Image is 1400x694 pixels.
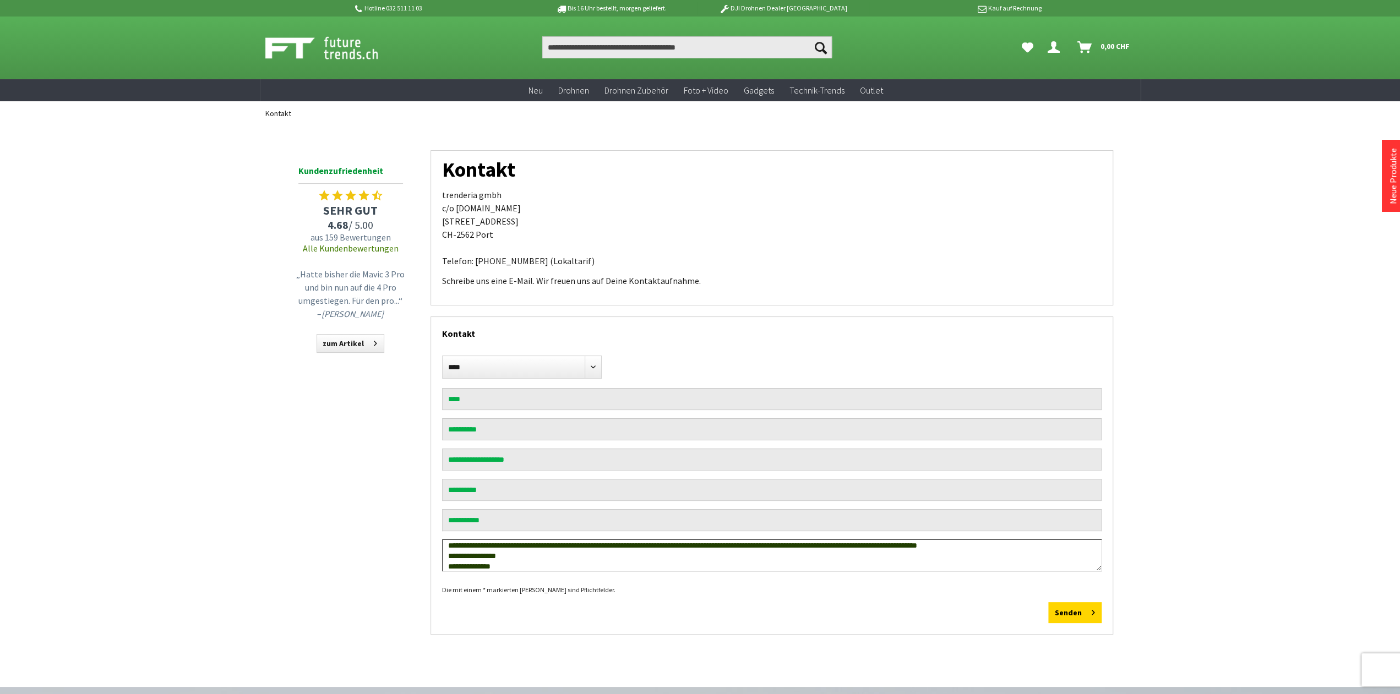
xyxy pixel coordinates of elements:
a: Technik-Trends [782,79,852,102]
span: Drohnen [558,85,589,96]
div: Kontakt [442,317,1102,345]
span: / 5.00 [293,218,408,232]
span: Outlet [860,85,883,96]
span: 4.68 [328,218,348,232]
span: Foto + Video [684,85,728,96]
a: Foto + Video [676,79,736,102]
a: Neu [521,79,551,102]
em: [PERSON_NAME] [322,308,384,319]
p: Schreibe uns eine E-Mail. Wir freuen uns auf Deine Kontaktaufnahme. [442,274,1102,287]
span: Kundenzufriedenheit [298,163,403,184]
p: Kauf auf Rechnung [869,2,1041,15]
span: 0,00 CHF [1101,37,1130,55]
a: Drohnen [551,79,597,102]
a: Drohnen Zubehör [597,79,676,102]
a: Gadgets [736,79,782,102]
span: Gadgets [744,85,774,96]
button: Senden [1048,602,1102,623]
a: Outlet [852,79,891,102]
span: SEHR GUT [293,203,408,218]
a: Alle Kundenbewertungen [303,243,399,254]
span: Drohnen Zubehör [604,85,668,96]
a: Dein Konto [1043,36,1069,58]
img: Shop Futuretrends - zur Startseite wechseln [265,34,402,62]
p: Hotline 032 511 11 03 [353,2,525,15]
span: Technik-Trends [789,85,845,96]
button: Suchen [809,36,832,58]
p: „Hatte bisher die Mavic 3 Pro und bin nun auf die 4 Pro umgestiegen. Für den pro...“ – [296,267,406,320]
span: Neu [529,85,543,96]
a: Neue Produkte [1387,148,1398,204]
a: Kontakt [260,101,297,125]
a: zum Artikel [317,334,384,353]
a: Meine Favoriten [1016,36,1039,58]
a: Warenkorb [1073,36,1135,58]
h1: Kontakt [442,162,1102,177]
p: Bis 16 Uhr bestellt, morgen geliefert. [525,2,697,15]
input: Produkt, Marke, Kategorie, EAN, Artikelnummer… [542,36,832,58]
p: DJI Drohnen Dealer [GEOGRAPHIC_DATA] [697,2,869,15]
div: Die mit einem * markierten [PERSON_NAME] sind Pflichtfelder. [442,583,1102,597]
span: aus 159 Bewertungen [293,232,408,243]
span: Kontakt [265,108,291,118]
p: trenderia gmbh c/o [DOMAIN_NAME] [STREET_ADDRESS] CH-2562 Port Telefon: [PHONE_NUMBER] (Lokaltarif) [442,188,1102,267]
